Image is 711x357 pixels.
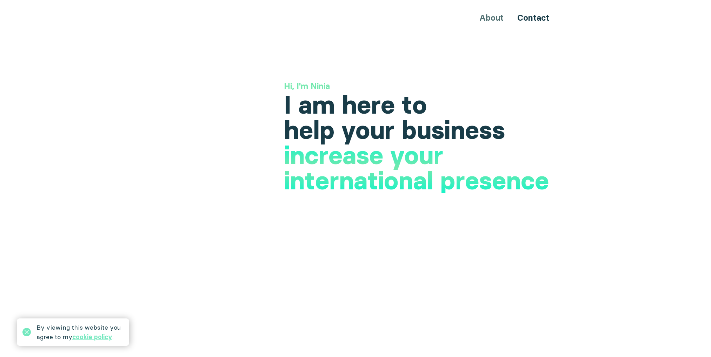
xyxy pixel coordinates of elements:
[284,80,560,92] h3: Hi, I'm Ninia
[284,143,560,193] h1: increase your international presence
[517,13,549,23] a: Contact
[284,92,560,143] h1: I am here to help your business
[72,333,112,341] a: cookie policy
[36,323,124,342] div: By viewing this website you agree to my .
